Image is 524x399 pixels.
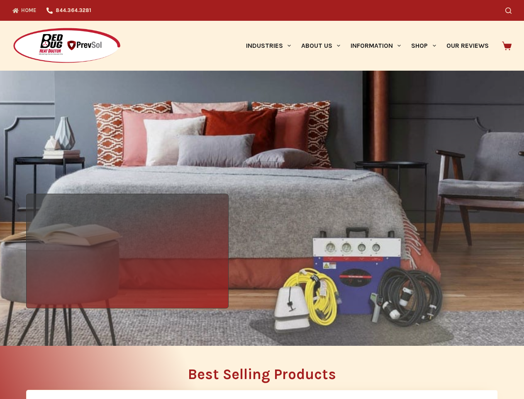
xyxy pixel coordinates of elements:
[441,21,494,71] a: Our Reviews
[26,367,498,382] h2: Best Selling Products
[296,21,345,71] a: About Us
[505,7,512,14] button: Search
[406,21,441,71] a: Shop
[346,21,406,71] a: Information
[241,21,296,71] a: Industries
[12,27,121,64] img: Prevsol/Bed Bug Heat Doctor
[241,21,494,71] nav: Primary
